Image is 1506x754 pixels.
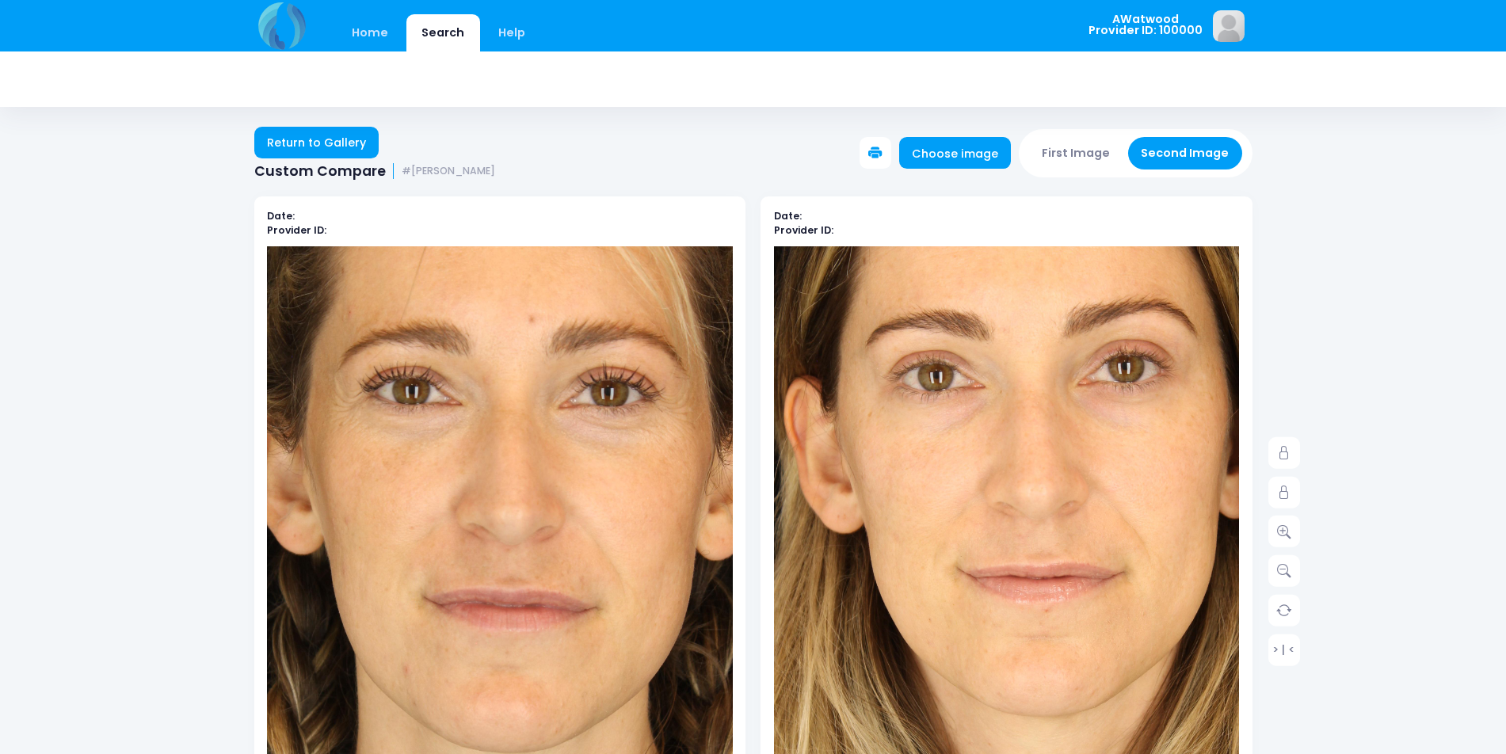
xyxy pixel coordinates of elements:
b: Provider ID: [267,223,326,237]
button: Second Image [1128,137,1242,169]
a: > | < [1268,634,1300,665]
b: Date: [267,209,295,223]
button: First Image [1029,137,1123,169]
b: Provider ID: [774,223,833,237]
img: image [1213,10,1245,42]
a: Return to Gallery [254,127,379,158]
span: AWatwood Provider ID: 100000 [1089,13,1203,36]
a: Help [482,14,540,51]
a: Home [337,14,404,51]
span: Custom Compare [254,163,386,180]
a: Search [406,14,480,51]
a: Choose image [899,137,1012,169]
b: Date: [774,209,802,223]
small: #[PERSON_NAME] [402,166,495,177]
